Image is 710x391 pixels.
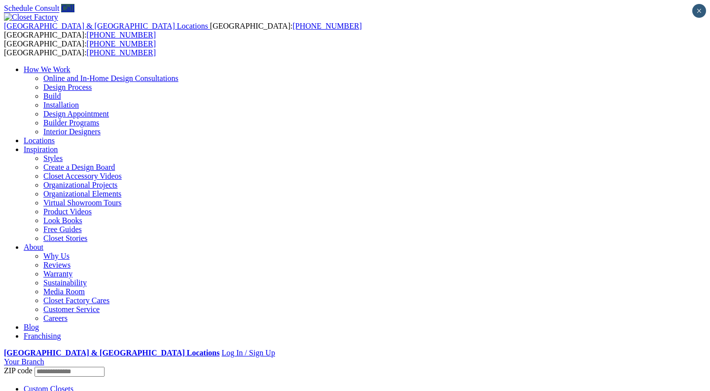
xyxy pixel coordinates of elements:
a: Builder Programs [43,118,99,127]
a: Design Appointment [43,110,109,118]
button: Close [692,4,706,18]
a: Careers [43,314,68,322]
span: [GEOGRAPHIC_DATA] & [GEOGRAPHIC_DATA] Locations [4,22,208,30]
a: Design Process [43,83,92,91]
span: ZIP code [4,366,33,375]
a: Sustainability [43,278,87,287]
span: [GEOGRAPHIC_DATA]: [GEOGRAPHIC_DATA]: [4,39,156,57]
a: [PHONE_NUMBER] [87,39,156,48]
a: Franchising [24,332,61,340]
a: Online and In-Home Design Consultations [43,74,178,82]
img: Closet Factory [4,13,58,22]
span: [GEOGRAPHIC_DATA]: [GEOGRAPHIC_DATA]: [4,22,362,39]
a: Call [61,4,74,12]
a: Locations [24,136,55,145]
a: Closet Factory Cares [43,296,109,305]
a: Your Branch [4,357,44,366]
a: Free Guides [43,225,82,234]
a: Customer Service [43,305,100,313]
a: Media Room [43,287,85,296]
a: Why Us [43,252,70,260]
a: Build [43,92,61,100]
a: Styles [43,154,63,162]
a: Organizational Projects [43,181,117,189]
a: [GEOGRAPHIC_DATA] & [GEOGRAPHIC_DATA] Locations [4,349,219,357]
a: Inspiration [24,145,58,154]
a: [PHONE_NUMBER] [87,31,156,39]
a: Organizational Elements [43,190,121,198]
a: Create a Design Board [43,163,115,171]
a: Installation [43,101,79,109]
a: How We Work [24,65,71,74]
a: Product Videos [43,207,92,216]
input: Enter your Zip code [35,367,105,377]
a: Look Books [43,216,82,225]
a: [GEOGRAPHIC_DATA] & [GEOGRAPHIC_DATA] Locations [4,22,210,30]
a: About [24,243,43,251]
a: Closet Stories [43,234,87,242]
a: Schedule Consult [4,4,59,12]
a: Warranty [43,270,72,278]
a: Virtual Showroom Tours [43,198,122,207]
a: Reviews [43,261,71,269]
a: Blog [24,323,39,331]
a: Closet Accessory Videos [43,172,122,180]
a: Log In / Sign Up [221,349,275,357]
a: Interior Designers [43,127,101,136]
a: [PHONE_NUMBER] [87,48,156,57]
a: [PHONE_NUMBER] [292,22,361,30]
